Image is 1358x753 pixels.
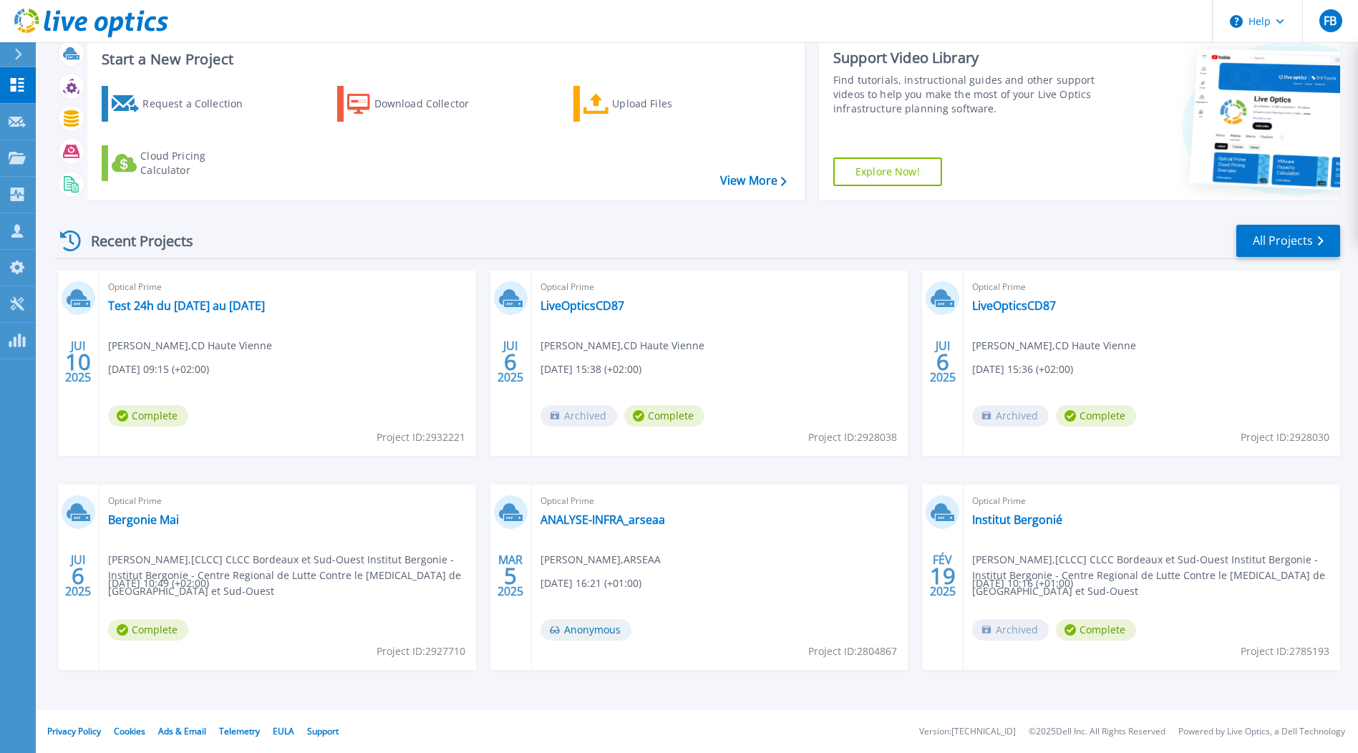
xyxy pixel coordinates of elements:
a: Ads & Email [158,725,206,737]
a: Telemetry [219,725,260,737]
a: Upload Files [573,86,733,122]
a: Privacy Policy [47,725,101,737]
span: Archived [972,405,1049,427]
span: Project ID: 2785193 [1241,643,1329,659]
span: 10 [65,356,91,368]
a: Request a Collection [102,86,261,122]
span: Optical Prime [540,279,900,295]
div: MAR 2025 [497,550,524,602]
span: Anonymous [540,619,631,641]
span: Project ID: 2932221 [377,429,465,445]
span: 19 [930,570,956,582]
span: Optical Prime [108,279,467,295]
span: [PERSON_NAME] , ARSEAA [540,552,661,568]
div: Download Collector [374,89,489,118]
div: Cloud Pricing Calculator [140,149,255,178]
a: LiveOpticsCD87 [972,298,1056,313]
a: Cloud Pricing Calculator [102,145,261,181]
div: Support Video Library [833,49,1099,67]
span: Project ID: 2928030 [1241,429,1329,445]
a: Cookies [114,725,145,737]
div: JUI 2025 [64,550,92,602]
li: Powered by Live Optics, a Dell Technology [1178,727,1345,737]
div: Request a Collection [142,89,257,118]
span: [DATE] 10:16 (+01:00) [972,575,1073,591]
span: FB [1324,15,1337,26]
span: 6 [72,570,84,582]
span: Optical Prime [540,493,900,509]
span: [PERSON_NAME] , [CLCC] CLCC Bordeaux et Sud-Ouest Institut Bergonie - Institut Bergonie - Centre ... [972,552,1340,599]
span: Archived [540,405,617,427]
li: © 2025 Dell Inc. All Rights Reserved [1029,727,1165,737]
span: Complete [624,405,704,427]
span: Project ID: 2804867 [808,643,897,659]
span: [PERSON_NAME] , CD Haute Vienne [108,338,272,354]
div: FÉV 2025 [929,550,956,602]
div: Recent Projects [55,223,213,258]
span: Archived [972,619,1049,641]
span: [PERSON_NAME] , [CLCC] CLCC Bordeaux et Sud-Ouest Institut Bergonie - Institut Bergonie - Centre ... [108,552,476,599]
a: EULA [273,725,294,737]
span: Optical Prime [972,493,1332,509]
span: [PERSON_NAME] , CD Haute Vienne [540,338,704,354]
span: 5 [504,570,517,582]
a: Support [307,725,339,737]
div: JUI 2025 [497,336,524,388]
span: Complete [1056,405,1136,427]
span: [DATE] 15:36 (+02:00) [972,361,1073,377]
a: ANALYSE-INFRA_arseaa [540,512,665,527]
div: JUI 2025 [64,336,92,388]
span: [DATE] 10:49 (+02:00) [108,575,209,591]
span: Optical Prime [108,493,467,509]
a: LiveOpticsCD87 [540,298,624,313]
span: [DATE] 15:38 (+02:00) [540,361,641,377]
span: Complete [108,405,188,427]
span: Optical Prime [972,279,1332,295]
div: JUI 2025 [929,336,956,388]
div: Upload Files [612,89,727,118]
span: 6 [504,356,517,368]
span: [PERSON_NAME] , CD Haute Vienne [972,338,1136,354]
a: Bergonie Mai [108,512,179,527]
span: Complete [1056,619,1136,641]
a: All Projects [1236,225,1340,257]
span: [DATE] 16:21 (+01:00) [540,575,641,591]
a: View More [720,174,787,188]
li: Version: [TECHNICAL_ID] [919,727,1016,737]
a: Institut Bergonié [972,512,1062,527]
span: Complete [108,619,188,641]
span: [DATE] 09:15 (+02:00) [108,361,209,377]
span: Project ID: 2927710 [377,643,465,659]
a: Download Collector [337,86,497,122]
a: Test 24h du [DATE] au [DATE] [108,298,265,313]
h3: Start a New Project [102,52,786,67]
div: Find tutorials, instructional guides and other support videos to help you make the most of your L... [833,73,1099,116]
span: Project ID: 2928038 [808,429,897,445]
span: 6 [936,356,949,368]
a: Explore Now! [833,157,942,186]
